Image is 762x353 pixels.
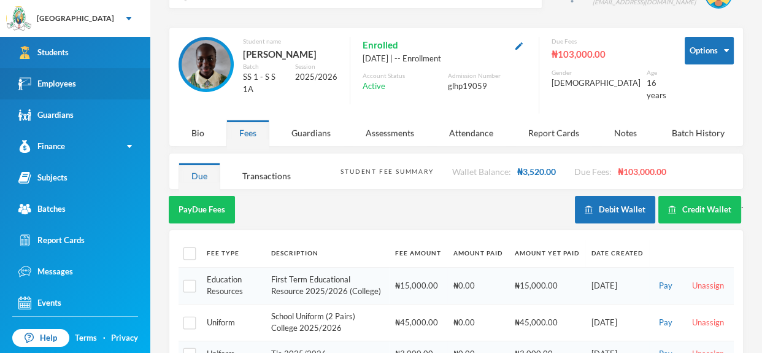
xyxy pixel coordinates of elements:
div: Due [179,163,220,189]
td: ₦15,000.00 [509,267,585,304]
span: ₦103,000.00 [617,166,666,177]
div: Batch [243,62,286,71]
td: School Uniform (2 Pairs) College 2025/2026 [265,304,389,341]
div: ` [575,196,744,223]
div: Subjects [18,171,67,184]
div: [PERSON_NAME] [243,46,337,62]
span: ₦3,520.00 [517,166,555,177]
th: Amount Yet Paid [509,239,585,267]
td: ₦0.00 [447,267,509,304]
th: Fee Type [201,239,265,267]
div: Session [295,62,337,71]
div: glhp19059 [448,80,526,93]
button: Pay [655,316,676,330]
div: 2025/2026 [295,71,337,83]
button: Unassign [688,316,728,330]
div: Guardians [18,109,74,122]
div: Notes [601,120,650,146]
div: Students [18,46,69,59]
div: Account Status [363,71,441,80]
a: Privacy [111,332,138,344]
div: Student Fee Summary [341,167,433,176]
div: Events [18,297,61,309]
div: Employees [18,77,76,90]
div: [GEOGRAPHIC_DATA] [37,13,114,24]
span: Due Fees: [574,166,611,177]
td: [DATE] [585,304,649,341]
div: Age [647,68,666,77]
th: Description [265,239,389,267]
td: Education Resources [201,267,265,304]
div: Transactions [229,163,304,189]
div: Batches [18,203,66,215]
a: Terms [75,332,97,344]
div: Gender [552,68,641,77]
div: Report Cards [515,120,592,146]
td: ₦0.00 [447,304,509,341]
span: Active [363,80,385,93]
td: ₦15,000.00 [389,267,447,304]
span: Wallet Balance: [452,166,510,177]
div: Guardians [279,120,344,146]
button: Credit Wallet [658,196,741,223]
div: Attendance [436,120,506,146]
span: Enrolled [363,37,398,53]
div: 16 years [647,77,666,101]
div: Due Fees [552,37,666,46]
img: logo [7,7,31,31]
button: Pay [655,279,676,293]
div: Bio [179,120,217,146]
img: STUDENT [182,40,231,89]
div: [DEMOGRAPHIC_DATA] [552,77,641,90]
button: Edit [512,38,526,52]
div: Batch History [659,120,737,146]
div: SS 1 - S S 1A [243,71,286,95]
div: · [103,332,106,344]
button: PayDue Fees [169,196,235,223]
div: Fees [226,120,269,146]
td: ₦45,000.00 [389,304,447,341]
div: Student name [243,37,337,46]
div: Finance [18,140,65,153]
div: Assessments [353,120,427,146]
div: Admission Number [448,71,526,80]
div: Messages [18,265,73,278]
div: ₦103,000.00 [552,46,666,62]
th: Date Created [585,239,649,267]
div: [DATE] | -- Enrollment [363,53,526,65]
td: [DATE] [585,267,649,304]
th: Amount Paid [447,239,509,267]
td: Uniform [201,304,265,341]
td: First Term Educational Resource 2025/2026 (College) [265,267,389,304]
div: Report Cards [18,234,85,247]
th: Fee Amount [389,239,447,267]
button: Options [685,37,734,64]
button: Unassign [688,279,728,293]
button: Debit Wallet [575,196,655,223]
a: Help [12,329,69,347]
td: ₦45,000.00 [509,304,585,341]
